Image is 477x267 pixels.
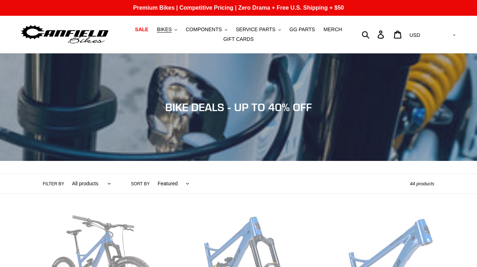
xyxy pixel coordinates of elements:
[131,181,150,187] label: Sort by
[286,25,319,34] a: GG PARTS
[182,25,231,34] button: COMPONENTS
[236,27,275,33] span: SERVICE PARTS
[186,27,222,33] span: COMPONENTS
[290,27,315,33] span: GG PARTS
[320,25,346,34] a: MERCH
[135,27,148,33] span: SALE
[410,181,434,186] span: 44 products
[165,101,312,114] span: BIKE DEALS - UP TO 40% OFF
[232,25,284,34] button: SERVICE PARTS
[131,25,152,34] a: SALE
[223,36,254,42] span: GIFT CARDS
[324,27,342,33] span: MERCH
[43,181,64,187] label: Filter by
[20,23,110,46] img: Canfield Bikes
[157,27,172,33] span: BIKES
[220,34,258,44] a: GIFT CARDS
[153,25,181,34] button: BIKES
